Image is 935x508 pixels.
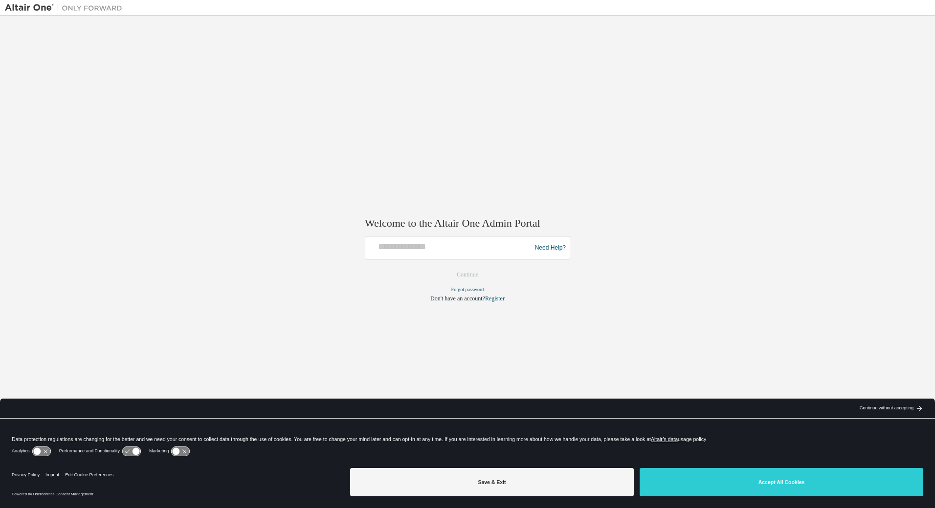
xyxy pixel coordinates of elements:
[430,296,485,302] span: Don't have an account?
[365,216,570,230] h2: Welcome to the Altair One Admin Portal
[5,3,127,13] img: Altair One
[485,296,505,302] a: Register
[451,287,484,293] a: Forgot password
